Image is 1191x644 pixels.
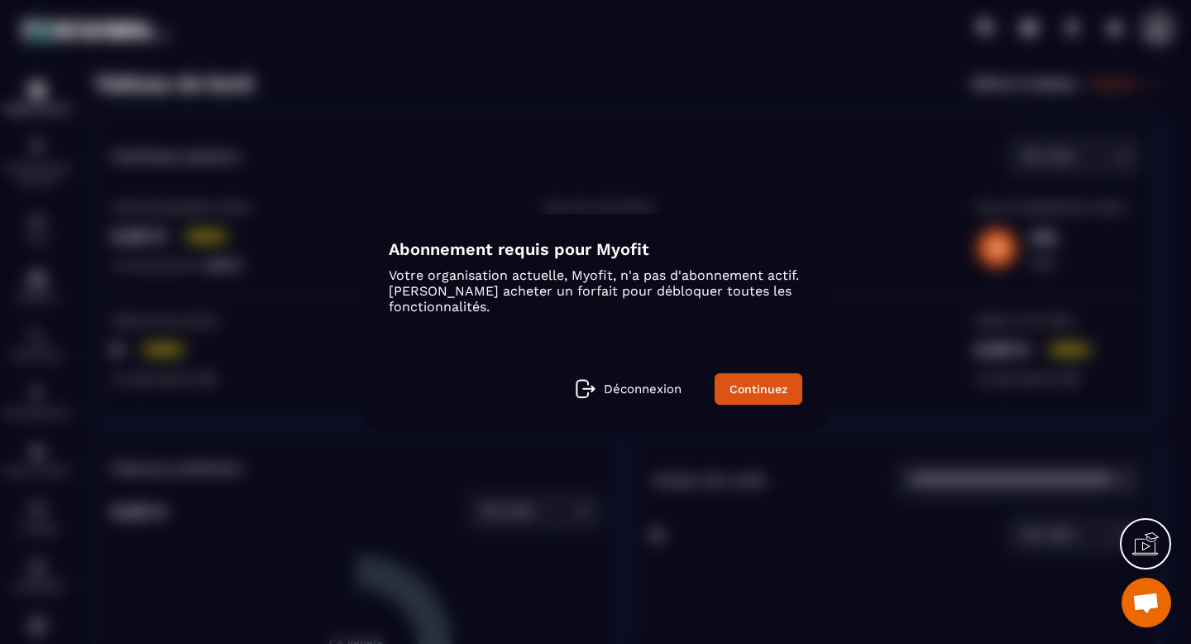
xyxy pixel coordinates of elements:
[1122,578,1171,627] a: Ouvrir le chat
[715,373,802,405] a: Continuez
[389,239,802,259] h4: Abonnement requis pour Myofit
[576,379,682,399] a: Déconnexion
[389,267,802,315] p: Votre organisation actuelle, Myofit, n'a pas d'abonnement actif. [PERSON_NAME] acheter un forfait...
[604,382,682,396] p: Déconnexion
